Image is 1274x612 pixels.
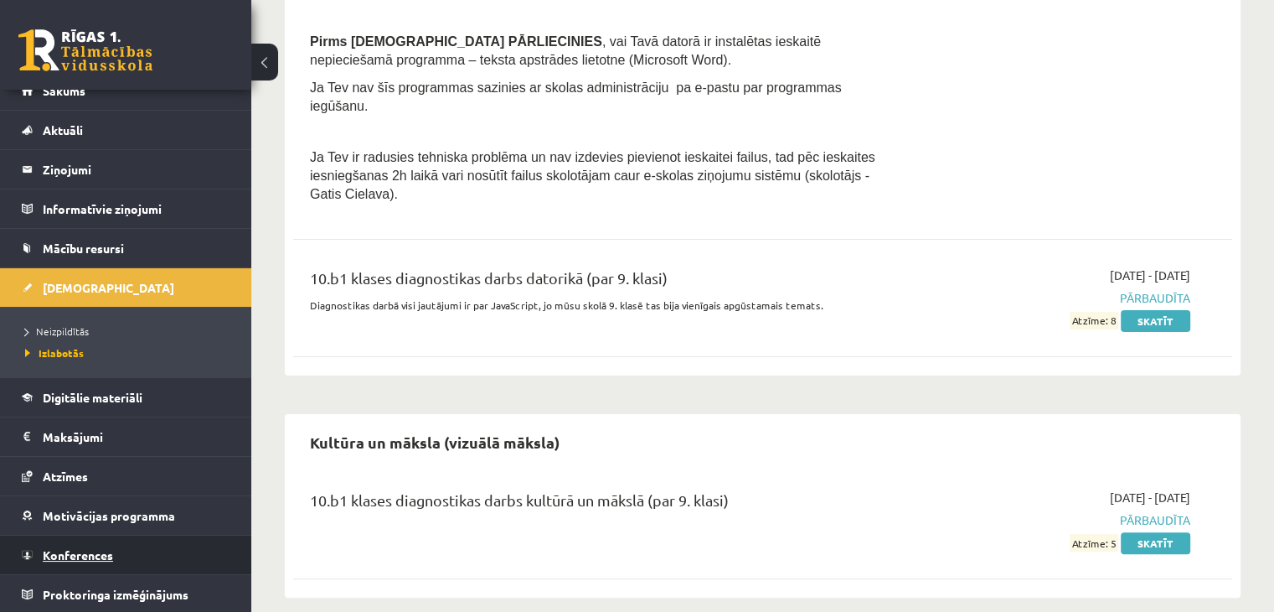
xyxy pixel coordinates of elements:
legend: Informatīvie ziņojumi [43,189,230,228]
span: Pārbaudīta [914,511,1190,529]
a: Mācību resursi [22,229,230,267]
a: Rīgas 1. Tālmācības vidusskola [18,29,152,71]
span: Pirms [DEMOGRAPHIC_DATA] PĀRLIECINIES [310,34,602,49]
span: Sākums [43,83,85,98]
a: Neizpildītās [25,324,235,339]
span: Neizpildītās [25,324,89,338]
a: Skatīt [1121,310,1190,332]
h2: Kultūra un māksla (vizuālā māksla) [293,423,576,462]
a: Skatīt [1121,532,1190,554]
div: 10.b1 klases diagnostikas darbs kultūrā un mākslā (par 9. klasi) [310,489,889,520]
span: Atzīme: 8 [1070,312,1118,329]
div: 10.b1 klases diagnostikas darbs datorikā (par 9. klasi) [310,267,889,298]
span: Motivācijas programma [43,508,175,523]
a: Maksājumi [22,418,230,456]
a: [DEMOGRAPHIC_DATA] [22,268,230,307]
legend: Ziņojumi [43,150,230,189]
span: Digitālie materiāli [43,390,142,405]
span: Izlabotās [25,346,84,360]
span: [DATE] - [DATE] [1110,267,1190,284]
span: Konferences [43,547,113,563]
span: Aktuāli [43,122,83,137]
a: Sākums [22,71,230,110]
a: Izlabotās [25,345,235,360]
span: , vai Tavā datorā ir instalētas ieskaitē nepieciešamā programma – teksta apstrādes lietotne (Micr... [310,34,821,67]
span: Atzīme: 5 [1070,534,1118,552]
a: Motivācijas programma [22,496,230,535]
a: Aktuāli [22,111,230,149]
legend: Maksājumi [43,418,230,456]
span: [DEMOGRAPHIC_DATA] [43,280,174,295]
span: Ja Tev ir radusies tehniska problēma un nav izdevies pievienot ieskaitei failus, tad pēc ieskaite... [310,150,875,201]
a: Atzīmes [22,457,230,495]
span: Atzīmes [43,469,88,484]
span: [DATE] - [DATE] [1110,489,1190,506]
span: Pārbaudīta [914,289,1190,307]
span: Ja Tev nav šīs programmas sazinies ar skolas administrāciju pa e-pastu par programmas iegūšanu. [310,80,842,113]
p: Diagnostikas darbā visi jautājumi ir par JavaScript, jo mūsu skolā 9. klasē tas bija vienīgais ap... [310,298,889,313]
a: Informatīvie ziņojumi [22,189,230,228]
a: Digitālie materiāli [22,378,230,417]
a: Ziņojumi [22,150,230,189]
span: Proktoringa izmēģinājums [43,587,188,602]
span: Mācību resursi [43,241,124,256]
a: Konferences [22,536,230,574]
